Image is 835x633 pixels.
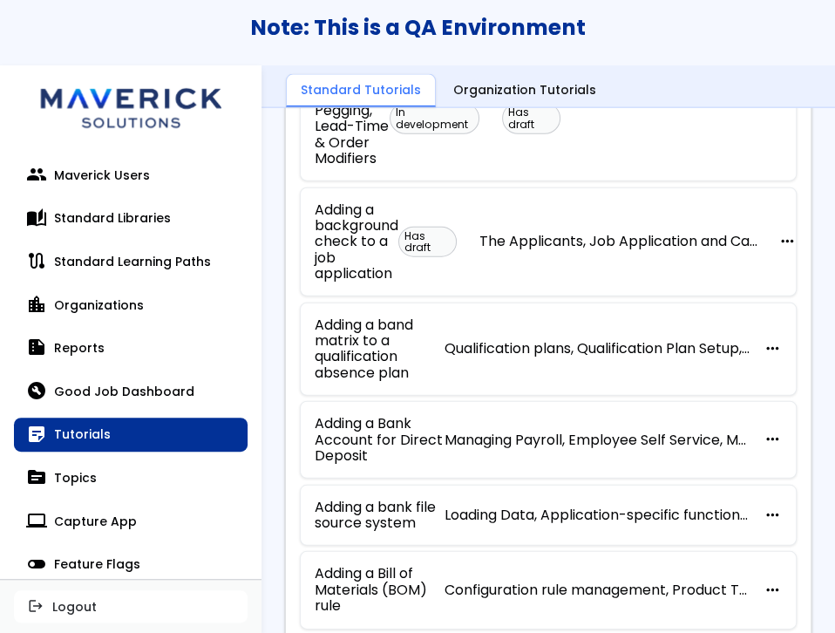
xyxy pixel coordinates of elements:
button: more_horiz [764,582,782,599]
span: toggle_off [28,555,45,573]
div: Loading Data, Application-specific functions, Manage metadata and data, ARC Configurations, Appli... [445,507,750,523]
button: more_horiz [778,234,797,250]
span: route [28,253,45,270]
span: location_city [28,296,45,314]
button: logoutLogout [14,590,248,622]
a: Addendum for Pegging, Lead-Time & Order Modifiers [315,71,390,167]
button: more_horiz [764,507,782,524]
a: Adding a bank file source system [315,500,445,532]
a: summarizeReports [14,330,248,365]
a: routeStandard Learning Paths [14,244,248,279]
span: logout [28,599,44,613]
button: more_horiz [764,432,782,448]
span: topic [28,469,45,487]
a: sticky_note_2Tutorials [14,418,248,453]
a: toggle_offFeature Flags [14,547,248,582]
div: Managing Payroll, Employee Self Service, and Managing Payroll as an Employee [445,432,750,448]
a: Organization Tutorials [439,75,610,108]
a: Adding a background check to a job application [315,202,398,282]
div: Qualification plans, Qualification Plan Setup, and Introduction to Oracle Cloud Absence Management [445,341,750,357]
a: Adding a Bank Account for Direct Deposit [315,416,445,464]
a: computerCapture App [14,504,248,539]
span: people [28,167,45,184]
a: Adding a band matrix to a qualification absence plan [315,317,445,382]
a: location_cityOrganizations [14,288,248,323]
a: topicTopics [14,460,248,495]
a: build_circleGood Job Dashboard [14,374,248,409]
div: Configuration rule management and Product Tools [445,582,750,598]
div: The Applicants, Job Application and Candidate Selection Management, The job application and candi... [479,234,764,249]
a: Adding a Bill of Materials (BOM) rule [315,566,445,614]
a: Standard Tutorials [286,74,436,108]
span: build_circle [28,383,45,400]
span: sticky_note_2 [28,425,45,443]
span: summarize [28,339,45,357]
span: computer [28,513,45,530]
a: peopleMaverick Users [14,158,248,193]
div: Has draft [398,227,457,258]
span: auto_stories [28,209,45,227]
img: logo.svg [26,65,235,144]
button: more_horiz [764,341,782,357]
a: auto_storiesStandard Libraries [14,201,248,235]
